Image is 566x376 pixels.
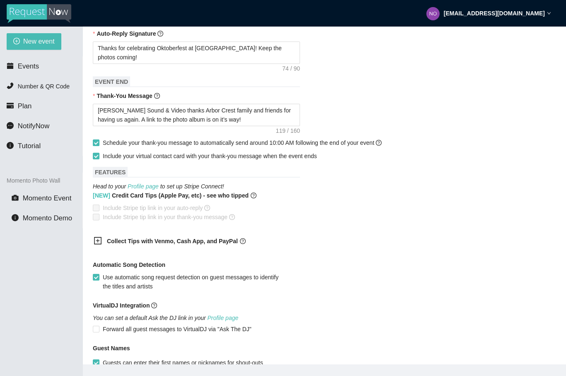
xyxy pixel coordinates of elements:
span: Forward all guest messages to VirtualDJ via "Ask The DJ" [99,325,255,334]
img: RequestNow [7,4,71,23]
img: a3060f8855ef7a77aca074501205bd3a [426,7,440,20]
span: Include Stripe tip link in your auto-reply [99,203,213,212]
span: question-circle [204,205,210,211]
span: Include Stripe tip link in your thank-you message [99,212,238,222]
span: camera [12,194,19,201]
a: Profile page [208,315,239,321]
button: plus-circleNew event [7,33,61,50]
b: Guest Names [93,345,130,352]
span: [NEW] [93,192,110,199]
span: Events [18,62,39,70]
span: info-circle [12,214,19,221]
b: Automatic Song Detection [93,260,165,269]
span: Guests can enter their first names or nicknames for shout-outs [99,358,266,367]
iframe: LiveChat chat widget [404,80,566,376]
span: down [547,11,551,15]
span: Number & QR Code [18,83,70,90]
span: question-circle [157,31,163,37]
span: FEATURES [93,167,128,178]
span: info-circle [7,142,14,149]
textarea: [PERSON_NAME] Sound & Video thanks Arbor Crest family and friends for having us again. A link to ... [93,104,300,126]
span: New event [23,36,55,46]
span: credit-card [7,102,14,109]
textarea: Thanks for celebrating Oktoberfest at [GEOGRAPHIC_DATA]! Keep the photos coming! [93,42,300,64]
div: Collect Tips with Venmo, Cash App, and PayPalquestion-circle [87,232,294,252]
b: Thank-You Message [97,93,152,99]
b: VirtualDJ Integration [93,302,150,309]
span: plus-circle [13,38,20,46]
span: Include your virtual contact card with your thank-you message when the event ends [103,153,317,159]
i: You can set a default Ask the DJ link in your [93,315,238,321]
span: Plan [18,102,32,110]
span: question-circle [154,93,160,99]
span: question-circle [151,303,157,308]
span: Schedule your thank-you message to automatically send around 10:00 AM following the end of your e... [103,139,382,146]
span: phone [7,82,14,89]
span: Tutorial [18,142,41,150]
span: Momento Demo [23,214,72,222]
span: question-circle [240,238,246,244]
span: calendar [7,62,14,69]
i: Head to your to set up Stripe Connect! [93,183,224,190]
span: message [7,122,14,129]
b: Credit Card Tips (Apple Pay, etc) - see who tipped [93,191,249,200]
span: question-circle [376,140,382,146]
span: NotifyNow [18,122,49,130]
b: Auto-Reply Signature [97,30,156,37]
span: Use automatic song request detection on guest messages to identify the titles and artists [99,273,286,291]
strong: [EMAIL_ADDRESS][DOMAIN_NAME] [444,10,545,17]
a: Profile page [128,183,159,190]
span: question-circle [229,214,235,220]
b: Collect Tips with Venmo, Cash App, and PayPal [107,238,238,244]
span: question-circle [251,191,256,200]
span: EVENT END [93,76,130,87]
span: Momento Event [23,194,72,202]
span: plus-square [94,237,102,245]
